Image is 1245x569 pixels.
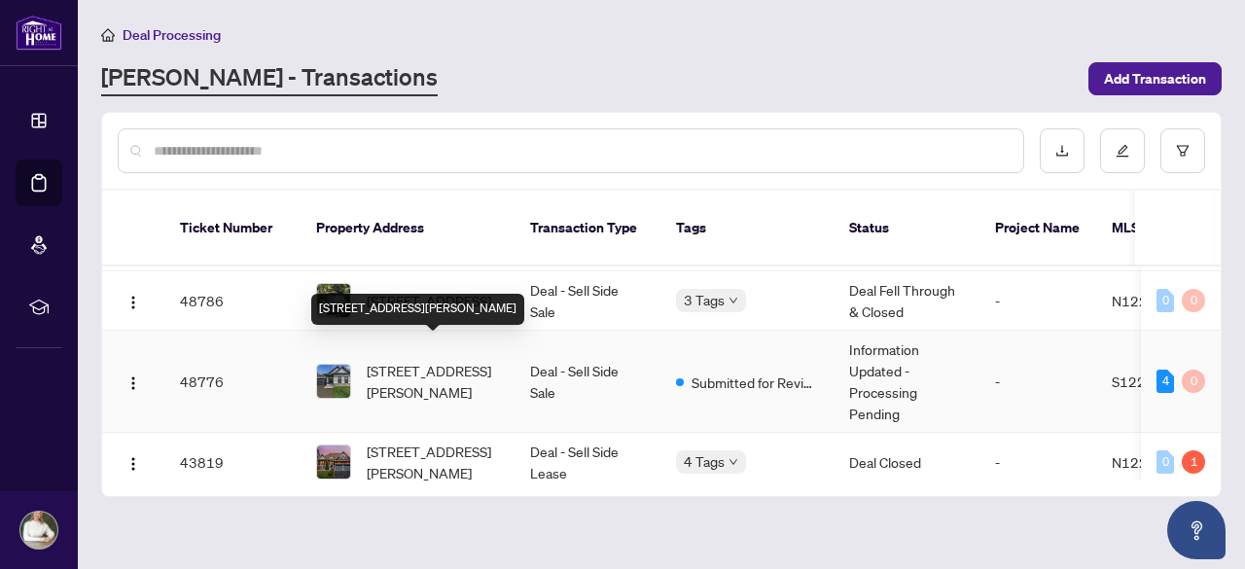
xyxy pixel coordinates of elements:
td: Deal - Sell Side Lease [515,433,660,492]
span: download [1055,144,1069,158]
td: Information Updated - Processing Pending [834,331,979,433]
img: Logo [125,456,141,472]
div: 4 [1156,370,1174,393]
div: 0 [1182,370,1205,393]
div: [STREET_ADDRESS][PERSON_NAME] [311,294,524,325]
img: thumbnail-img [317,365,350,398]
span: 4 Tags [684,450,725,473]
span: Deal Processing [123,26,221,44]
span: 3 Tags [684,289,725,311]
span: home [101,28,115,42]
th: Tags [660,191,834,267]
img: Profile Icon [20,512,57,549]
th: Project Name [979,191,1096,267]
td: - [979,331,1096,433]
img: Logo [125,375,141,391]
span: Add Transaction [1104,63,1206,94]
img: Logo [125,295,141,310]
td: 48776 [164,331,301,433]
div: 0 [1182,289,1205,312]
td: 43819 [164,433,301,492]
td: - [979,271,1096,331]
th: Ticket Number [164,191,301,267]
button: edit [1100,128,1145,173]
td: - [979,433,1096,492]
span: [STREET_ADDRESS][PERSON_NAME] [367,360,499,403]
td: Deal - Sell Side Sale [515,331,660,433]
button: Logo [118,366,149,397]
span: down [729,457,738,467]
span: Submitted for Review [692,372,818,393]
div: 0 [1156,450,1174,474]
button: Add Transaction [1088,62,1222,95]
button: download [1040,128,1085,173]
button: Logo [118,285,149,316]
button: Logo [118,446,149,478]
td: Deal - Sell Side Sale [515,271,660,331]
th: MLS # [1096,191,1213,267]
span: S12245670 [1112,373,1190,390]
span: N12263462 [1112,292,1192,309]
th: Status [834,191,979,267]
button: filter [1160,128,1205,173]
span: edit [1116,144,1129,158]
div: 1 [1182,450,1205,474]
td: Deal Fell Through & Closed [834,271,979,331]
img: thumbnail-img [317,284,350,317]
span: [STREET_ADDRESS][PERSON_NAME] [367,441,499,483]
img: logo [16,15,62,51]
span: N12243651 [1112,453,1192,471]
td: 48786 [164,271,301,331]
img: thumbnail-img [317,445,350,479]
td: Deal Closed [834,433,979,492]
button: Open asap [1167,501,1226,559]
div: 0 [1156,289,1174,312]
th: Property Address [301,191,515,267]
span: filter [1176,144,1190,158]
th: Transaction Type [515,191,660,267]
span: [STREET_ADDRESS] [367,290,491,311]
a: [PERSON_NAME] - Transactions [101,61,438,96]
span: down [729,296,738,305]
